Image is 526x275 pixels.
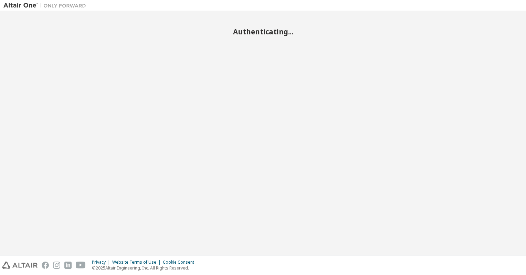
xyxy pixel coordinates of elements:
[3,2,90,9] img: Altair One
[64,262,72,269] img: linkedin.svg
[3,27,523,36] h2: Authenticating...
[2,262,38,269] img: altair_logo.svg
[53,262,60,269] img: instagram.svg
[92,265,198,271] p: © 2025 Altair Engineering, Inc. All Rights Reserved.
[76,262,86,269] img: youtube.svg
[92,260,112,265] div: Privacy
[42,262,49,269] img: facebook.svg
[112,260,163,265] div: Website Terms of Use
[163,260,198,265] div: Cookie Consent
